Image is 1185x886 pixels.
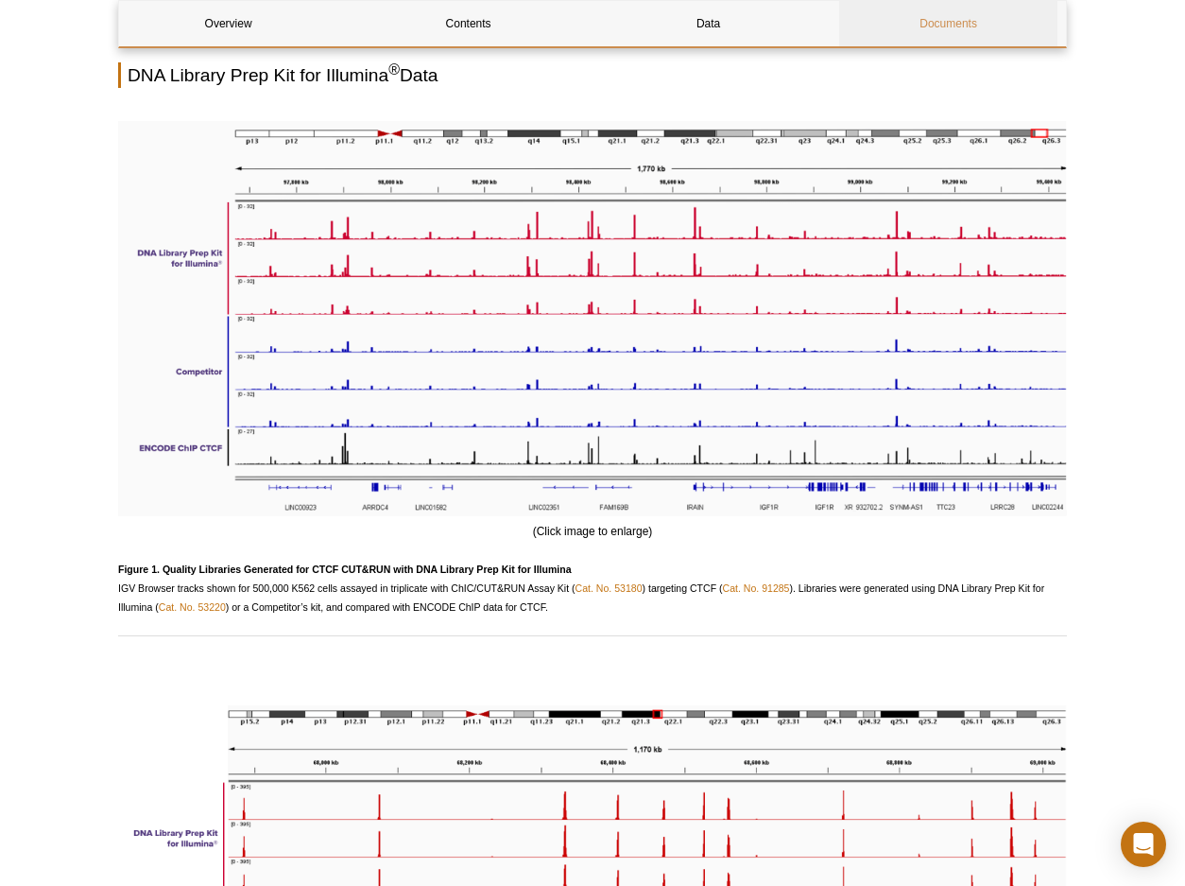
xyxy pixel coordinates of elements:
[575,582,643,594] a: Cat. No. 53180
[723,582,790,594] a: Cat. No. 91285
[388,61,400,78] sup: ®
[118,564,572,575] strong: Figure 1. Quality Libraries Generated for CTCF CUT&RUN with DNA Library Prep Kit for Illumina
[839,1,1057,46] a: Documents
[119,1,337,46] a: Overview
[118,62,1067,88] h2: DNA Library Prep Kit for Illumina Data
[599,1,817,46] a: Data
[118,121,1067,516] img: Quality Libraries Generated for CTCF CUT&RUN
[118,564,1044,613] span: IGV Browser tracks shown for 500,000 K562 cells assayed in triplicate with ChIC/CUT&RUN Assay Kit...
[1121,822,1166,867] div: Open Intercom Messenger
[159,601,226,613] a: Cat. No. 53220
[359,1,577,46] a: Contents
[118,121,1067,541] div: (Click image to enlarge)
